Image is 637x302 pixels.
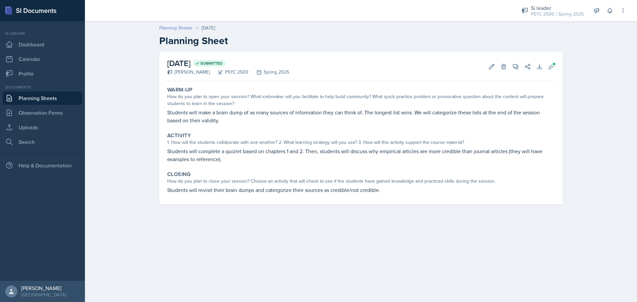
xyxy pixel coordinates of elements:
div: How do you plan to close your session? Choose an activity that will check to see if the students ... [167,178,555,185]
a: Planning Sheets [159,25,192,31]
div: Documents [3,84,82,90]
div: Si leader [3,30,82,36]
a: Profile [3,67,82,80]
div: Si leader [531,4,584,12]
div: PSYC 2500 [210,69,248,76]
span: Submitted [200,61,223,66]
a: Observation Forms [3,106,82,119]
p: Students will make a brain dump of as many sources of information they can think of. The longest ... [167,108,555,124]
div: [PERSON_NAME] [21,285,66,291]
label: Activity [167,132,191,139]
p: Students will complete a quizlet based on chapters 1 and 2. Then, students will discuss why empir... [167,147,555,163]
a: Search [3,135,82,149]
label: Warm-Up [167,87,193,93]
a: Planning Sheets [3,91,82,105]
h2: [DATE] [167,57,289,69]
a: Uploads [3,121,82,134]
h2: Planning Sheet [159,35,563,47]
div: [DATE] [202,25,215,31]
div: PSYC 2500 / Spring 2025 [531,11,584,18]
a: Calendar [3,52,82,66]
div: How do you plan to open your session? What icebreaker will you facilitate to help build community... [167,93,555,107]
a: Dashboard [3,38,82,51]
div: Spring 2025 [248,69,289,76]
div: 1. How will the students collaborate with one another? 2. What learning strategy will you use? 3.... [167,139,555,146]
div: [PERSON_NAME] [167,69,210,76]
div: [GEOGRAPHIC_DATA] [21,291,66,298]
label: Closing [167,171,191,178]
div: Help & Documentation [3,159,82,172]
p: Students will revisit their brain dumps and catergorize their sources as credible/not credible. [167,186,555,194]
